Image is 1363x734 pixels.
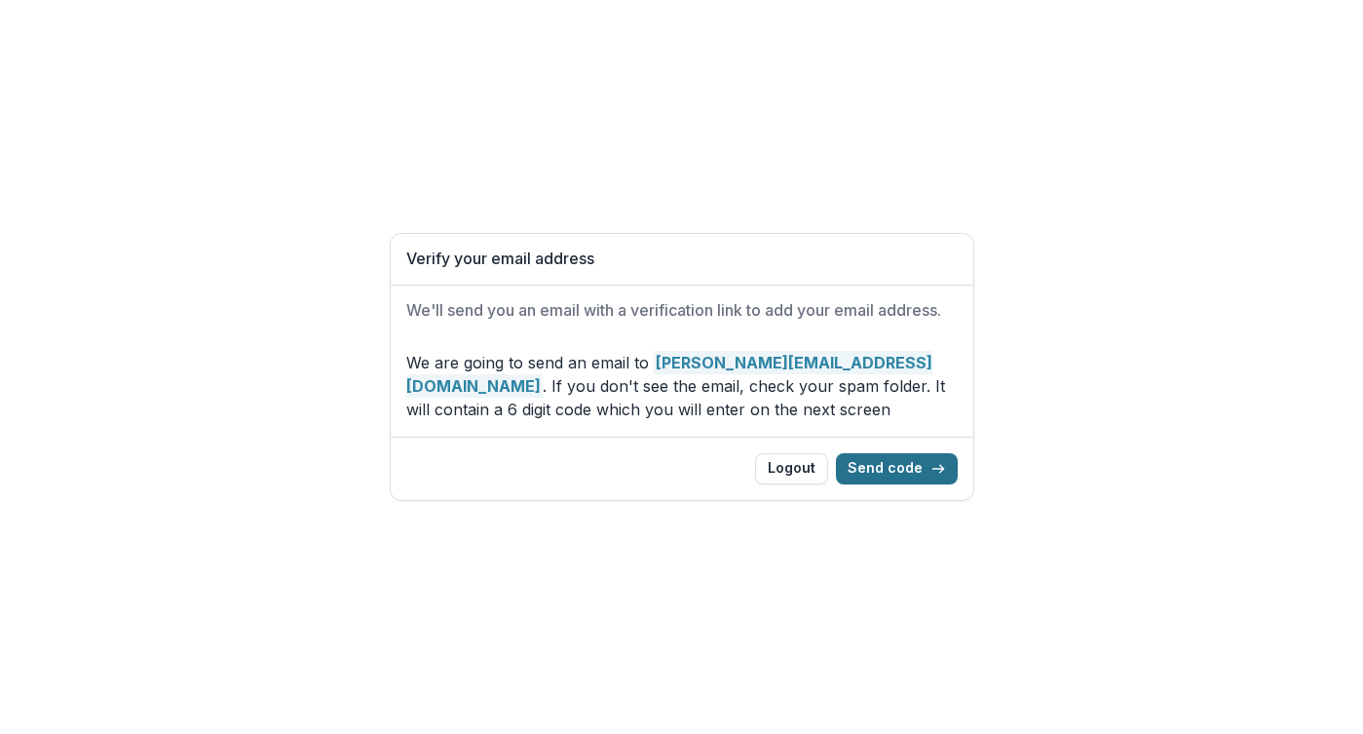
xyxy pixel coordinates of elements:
h1: Verify your email address [406,250,958,268]
button: Send code [836,453,958,484]
strong: [PERSON_NAME][EMAIL_ADDRESS][DOMAIN_NAME] [406,351,932,398]
p: We are going to send an email to . If you don't see the email, check your spam folder. It will co... [406,351,958,421]
button: Logout [755,453,828,484]
h2: We'll send you an email with a verification link to add your email address. [406,301,958,320]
